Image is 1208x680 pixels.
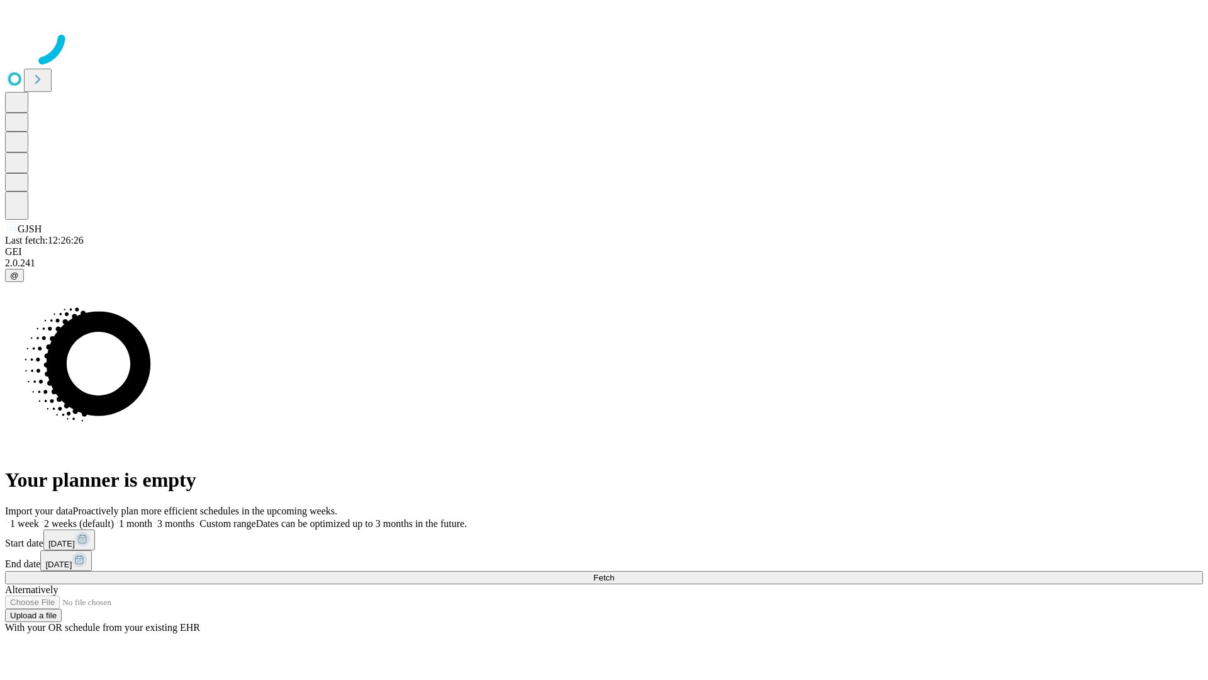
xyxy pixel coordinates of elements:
[5,468,1203,492] h1: Your planner is empty
[73,506,337,516] span: Proactively plan more efficient schedules in the upcoming weeks.
[10,518,39,529] span: 1 week
[40,550,92,571] button: [DATE]
[5,246,1203,258] div: GEI
[5,550,1203,571] div: End date
[593,573,614,582] span: Fetch
[48,539,75,548] span: [DATE]
[5,530,1203,550] div: Start date
[5,609,62,622] button: Upload a file
[10,271,19,280] span: @
[5,235,84,246] span: Last fetch: 12:26:26
[5,571,1203,584] button: Fetch
[44,518,114,529] span: 2 weeks (default)
[157,518,194,529] span: 3 months
[45,560,72,569] span: [DATE]
[5,622,200,633] span: With your OR schedule from your existing EHR
[43,530,95,550] button: [DATE]
[18,224,42,234] span: GJSH
[256,518,467,529] span: Dates can be optimized up to 3 months in the future.
[5,584,58,595] span: Alternatively
[5,506,73,516] span: Import your data
[5,269,24,282] button: @
[199,518,255,529] span: Custom range
[5,258,1203,269] div: 2.0.241
[119,518,152,529] span: 1 month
